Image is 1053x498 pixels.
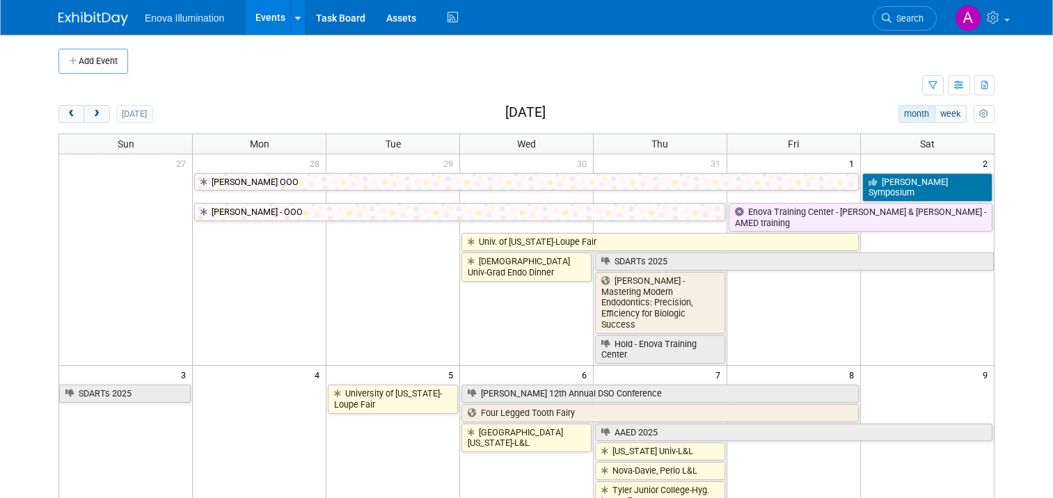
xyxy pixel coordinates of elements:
[461,252,592,281] a: [DEMOGRAPHIC_DATA] Univ-Grad Endo Dinner
[58,49,128,74] button: Add Event
[84,105,109,123] button: next
[505,105,546,120] h2: [DATE]
[595,442,725,460] a: [US_STATE] Univ-L&L
[194,173,858,191] a: [PERSON_NAME] OOO
[955,5,981,31] img: Andrea Miller
[714,366,727,383] span: 7
[981,154,994,172] span: 2
[595,252,994,271] a: SDARTs 2025
[862,173,992,202] a: [PERSON_NAME] Symposium
[848,154,860,172] span: 1
[595,272,725,334] a: [PERSON_NAME] - Mastering Modern Endodontics: Precision, Efficiency for Biologic Success
[729,203,992,232] a: Enova Training Center - [PERSON_NAME] & [PERSON_NAME] - AMED training
[59,385,191,403] a: SDARTs 2025
[979,110,988,119] i: Personalize Calendar
[328,385,458,413] a: University of [US_STATE]-Loupe Fair
[981,366,994,383] span: 9
[892,13,924,24] span: Search
[898,105,935,123] button: month
[58,105,84,123] button: prev
[194,203,725,221] a: [PERSON_NAME] - OOO
[250,138,269,150] span: Mon
[788,138,799,150] span: Fri
[461,404,859,422] a: Four Legged Tooth Fairy
[595,424,992,442] a: AAED 2025
[935,105,967,123] button: week
[974,105,995,123] button: myCustomButton
[651,138,668,150] span: Thu
[442,154,459,172] span: 29
[118,138,134,150] span: Sun
[517,138,536,150] span: Wed
[576,154,593,172] span: 30
[175,154,192,172] span: 27
[873,6,937,31] a: Search
[580,366,593,383] span: 6
[595,462,725,480] a: Nova-Davie, Perio L&L
[848,366,860,383] span: 8
[461,233,859,251] a: Univ. of [US_STATE]-Loupe Fair
[461,385,859,403] a: [PERSON_NAME] 12th Annual DSO Conference
[709,154,727,172] span: 31
[58,12,128,26] img: ExhibitDay
[920,138,935,150] span: Sat
[145,13,224,24] span: Enova Illumination
[386,138,401,150] span: Tue
[308,154,326,172] span: 28
[447,366,459,383] span: 5
[180,366,192,383] span: 3
[461,424,592,452] a: [GEOGRAPHIC_DATA][US_STATE]-L&L
[595,335,725,364] a: Hold - Enova Training Center
[313,366,326,383] span: 4
[116,105,153,123] button: [DATE]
